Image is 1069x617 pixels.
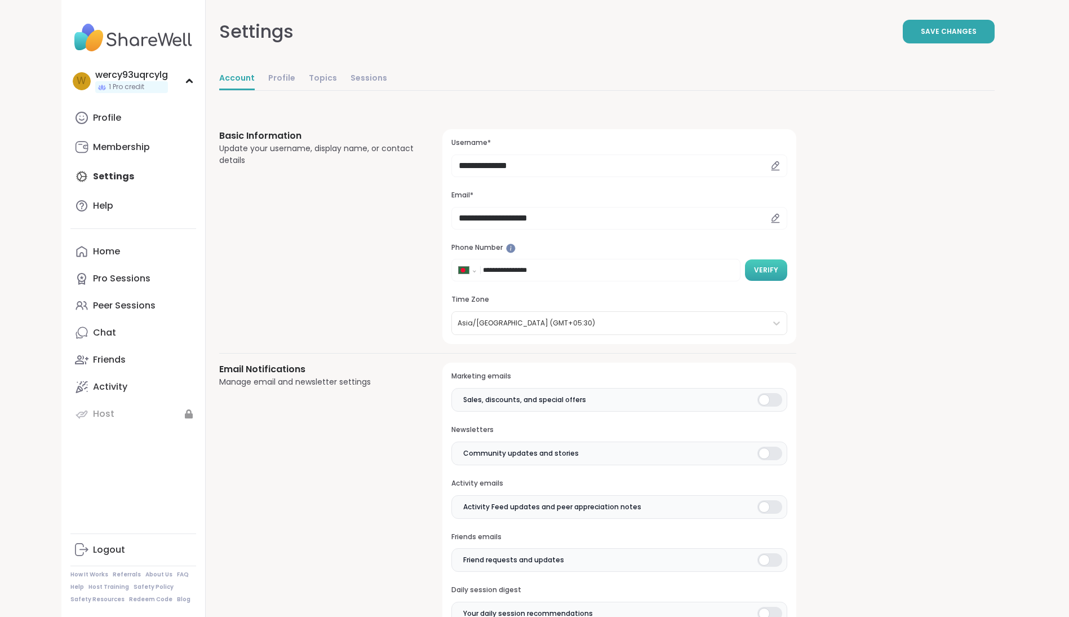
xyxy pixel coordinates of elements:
span: Friend requests and updates [463,555,564,565]
div: Host [93,408,114,420]
a: FAQ [177,571,189,579]
a: Redeem Code [129,596,172,603]
div: Logout [93,544,125,556]
a: Help [70,192,196,219]
div: Help [93,200,113,212]
h3: Friends emails [451,532,787,542]
h3: Activity emails [451,479,787,488]
div: Manage email and newsletter settings [219,376,416,388]
div: Membership [93,141,150,153]
div: Home [93,245,120,258]
div: Pro Sessions [93,272,150,285]
a: Blog [177,596,190,603]
div: Settings [219,18,294,45]
a: Membership [70,134,196,161]
div: wercy93uqrcylg [95,69,168,81]
a: Home [70,238,196,265]
a: Referrals [113,571,141,579]
a: Host Training [88,583,129,591]
a: Activity [70,373,196,400]
h3: Username* [451,138,787,148]
a: Account [219,68,255,90]
a: Profile [268,68,295,90]
a: Profile [70,104,196,131]
div: Friends [93,354,126,366]
iframe: Spotlight [506,244,516,253]
img: ShareWell Nav Logo [70,18,196,58]
div: Peer Sessions [93,299,156,312]
h3: Phone Number [451,243,787,253]
a: About Us [145,571,172,579]
span: Save Changes [921,27,977,37]
a: Topics [309,68,337,90]
a: How It Works [70,571,108,579]
span: w [77,74,86,89]
h3: Email* [451,191,787,200]
h3: Marketing emails [451,372,787,381]
span: Verify [754,265,778,275]
div: Activity [93,381,127,393]
a: Safety Resources [70,596,125,603]
h3: Email Notifications [219,363,416,376]
h3: Newsletters [451,425,787,435]
a: Host [70,400,196,428]
a: Sessions [351,68,387,90]
div: Update your username, display name, or contact details [219,143,416,166]
a: Help [70,583,84,591]
h3: Daily session digest [451,585,787,595]
a: Safety Policy [134,583,174,591]
span: Activity Feed updates and peer appreciation notes [463,502,641,512]
span: Community updates and stories [463,448,579,459]
a: Peer Sessions [70,292,196,319]
a: Friends [70,346,196,373]
h3: Basic Information [219,129,416,143]
div: Chat [93,327,116,339]
a: Chat [70,319,196,346]
button: Verify [745,259,787,281]
div: Profile [93,112,121,124]
h3: Time Zone [451,295,787,305]
span: 1 Pro credit [109,82,144,92]
a: Pro Sessions [70,265,196,292]
a: Logout [70,536,196,563]
button: Save Changes [903,20,995,43]
span: Sales, discounts, and special offers [463,395,586,405]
